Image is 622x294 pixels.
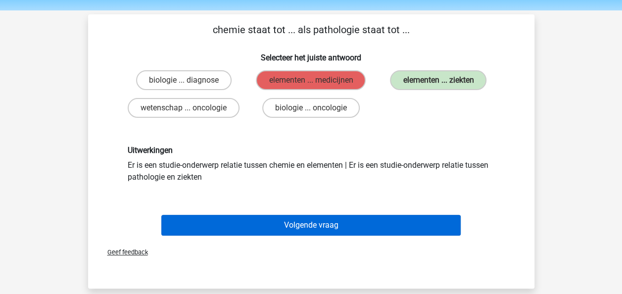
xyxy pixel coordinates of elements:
h6: Selecteer het juiste antwoord [104,45,519,62]
label: biologie ... oncologie [262,98,360,118]
div: Er is een studie-onderwerp relatie tussen chemie en elementen | Er is een studie-onderwerp relati... [120,146,502,183]
span: Geef feedback [99,248,148,256]
label: wetenschap ... oncologie [128,98,239,118]
label: biologie ... diagnose [136,70,232,90]
label: elementen ... medicijnen [256,70,366,90]
button: Volgende vraag [161,215,461,236]
p: chemie staat tot ... als pathologie staat tot ... [104,22,519,37]
label: elementen ... ziekten [390,70,486,90]
h6: Uitwerkingen [128,146,495,155]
